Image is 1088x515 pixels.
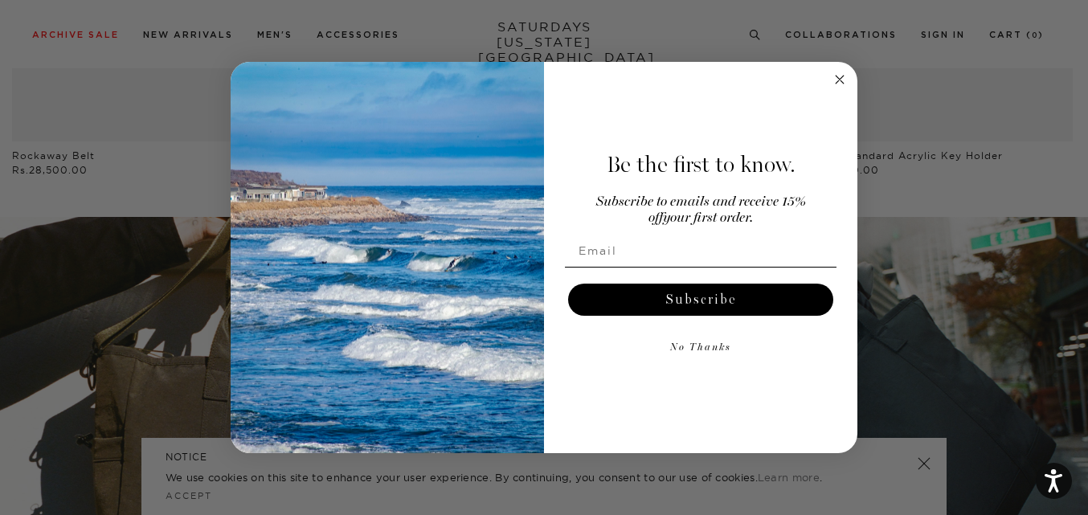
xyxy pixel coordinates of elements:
[607,151,796,178] span: Be the first to know.
[565,332,836,364] button: No Thanks
[830,70,849,89] button: Close dialog
[565,235,836,267] input: Email
[648,211,663,225] span: off
[596,195,806,209] span: Subscribe to emails and receive 15%
[663,211,753,225] span: your first order.
[231,62,544,454] img: 125c788d-000d-4f3e-b05a-1b92b2a23ec9.jpeg
[568,284,833,316] button: Subscribe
